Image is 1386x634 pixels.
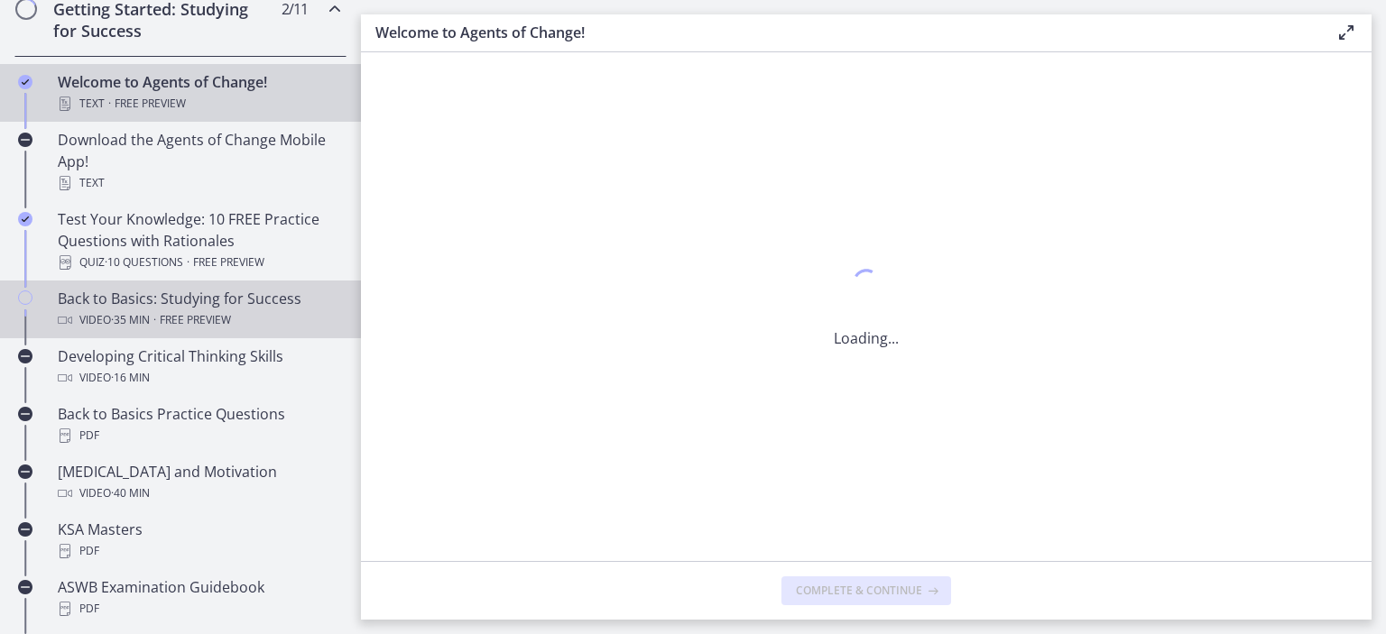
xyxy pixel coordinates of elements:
[18,75,32,89] i: Completed
[781,576,951,605] button: Complete & continue
[115,93,186,115] span: Free preview
[58,345,339,389] div: Developing Critical Thinking Skills
[834,327,899,349] p: Loading...
[153,309,156,331] span: ·
[58,576,339,620] div: ASWB Examination Guidebook
[187,252,189,273] span: ·
[58,540,339,562] div: PDF
[58,252,339,273] div: Quiz
[58,519,339,562] div: KSA Masters
[58,367,339,389] div: Video
[193,252,264,273] span: Free preview
[111,309,150,331] span: · 35 min
[18,212,32,226] i: Completed
[58,129,339,194] div: Download the Agents of Change Mobile App!
[58,172,339,194] div: Text
[58,93,339,115] div: Text
[58,598,339,620] div: PDF
[58,482,339,504] div: Video
[58,461,339,504] div: [MEDICAL_DATA] and Motivation
[834,264,899,306] div: 1
[58,309,339,331] div: Video
[58,71,339,115] div: Welcome to Agents of Change!
[111,482,150,504] span: · 40 min
[105,252,183,273] span: · 10 Questions
[375,22,1307,43] h3: Welcome to Agents of Change!
[58,288,339,331] div: Back to Basics: Studying for Success
[58,403,339,446] div: Back to Basics Practice Questions
[111,367,150,389] span: · 16 min
[58,208,339,273] div: Test Your Knowledge: 10 FREE Practice Questions with Rationales
[108,93,111,115] span: ·
[58,425,339,446] div: PDF
[160,309,231,331] span: Free preview
[796,583,922,598] span: Complete & continue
